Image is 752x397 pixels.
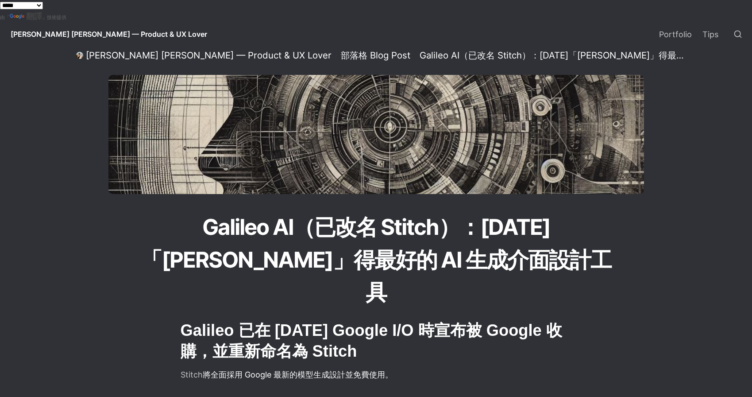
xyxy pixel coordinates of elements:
[86,50,332,61] div: [PERSON_NAME] [PERSON_NAME] — Product & UX Lover
[180,367,573,382] p: 將全面採用 Google 最新的模型生成設計並免費使用。
[181,370,203,379] a: Stitch
[76,52,83,59] img: Daniel Lee — Product & UX Lover
[108,75,644,194] img: Galileo AI（已改名 Stitch）：2024 年「平衡」得最好的 AI 生成介面設計工具
[73,50,334,61] a: [PERSON_NAME] [PERSON_NAME] — Product & UX Lover
[10,14,26,20] img: Google 翻譯
[697,22,724,47] a: Tips
[180,319,573,363] h2: Galileo 已在 [DATE] Google I/O 時宣布被 Google 收購，並重新命名為 Stitch
[4,22,214,47] a: [PERSON_NAME] [PERSON_NAME] — Product & UX Lover
[417,50,694,61] a: Galileo AI（已改名 Stitch）：[DATE]「[PERSON_NAME]」得最好的 AI 生成介面設計工具
[137,210,615,310] h1: Galileo AI（已改名 Stitch）：[DATE]「[PERSON_NAME]」得最好的 AI 生成介面設計工具
[338,50,413,61] a: 部落格 Blog Post
[654,22,697,47] a: Portfolio
[10,12,42,21] a: 翻譯
[335,52,337,59] span: /
[420,50,691,61] div: Galileo AI（已改名 Stitch）：[DATE]「[PERSON_NAME]」得最好的 AI 生成介面設計工具
[11,30,207,39] span: [PERSON_NAME] [PERSON_NAME] — Product & UX Lover
[341,50,410,61] div: 部落格 Blog Post
[414,52,416,59] span: /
